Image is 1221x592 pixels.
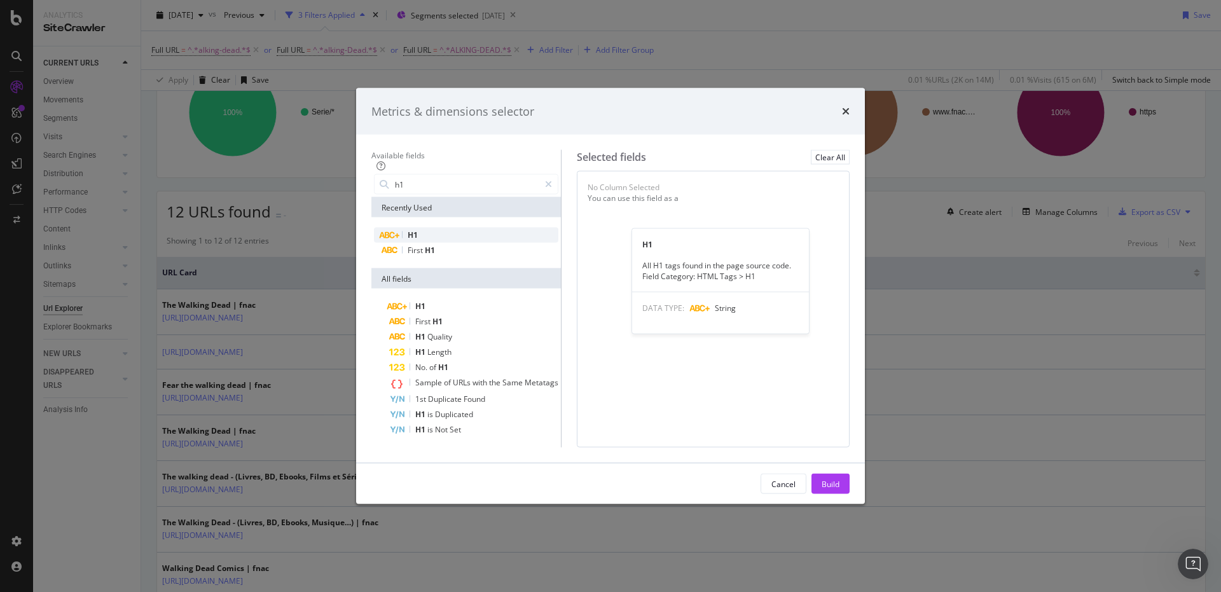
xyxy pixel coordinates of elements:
[415,424,427,435] span: H1
[427,331,452,342] span: Quality
[473,377,489,388] span: with
[394,175,539,194] input: Search by field name
[489,377,502,388] span: the
[408,230,418,240] span: H1
[811,150,850,165] button: Clear All
[502,377,525,388] span: Same
[371,103,534,120] div: Metrics & dimensions selector
[356,88,865,504] div: modal
[415,409,427,420] span: H1
[450,424,461,435] span: Set
[415,331,427,342] span: H1
[525,377,558,388] span: Metatags
[408,245,425,256] span: First
[444,377,453,388] span: of
[427,347,452,357] span: Length
[415,347,427,357] span: H1
[588,193,839,203] div: You can use this field as a
[815,152,845,163] div: Clear All
[438,362,448,373] span: H1
[632,259,809,281] div: All H1 tags found in the page source code. Field Category: HTML Tags > H1
[771,478,796,489] div: Cancel
[427,424,435,435] span: is
[435,424,450,435] span: Not
[371,268,561,289] div: All fields
[427,409,435,420] span: is
[415,301,425,312] span: H1
[811,474,850,494] button: Build
[588,182,659,193] div: No Column Selected
[432,316,443,327] span: H1
[1178,549,1208,579] iframe: Intercom live chat
[415,316,432,327] span: First
[428,394,464,404] span: Duplicate
[715,302,736,313] span: String
[822,478,839,489] div: Build
[415,377,444,388] span: Sample
[435,409,473,420] span: Duplicated
[415,394,428,404] span: 1st
[415,362,429,373] span: No.
[453,377,473,388] span: URLs
[761,474,806,494] button: Cancel
[464,394,485,404] span: Found
[577,150,646,165] div: Selected fields
[425,245,435,256] span: H1
[371,150,561,161] div: Available fields
[632,238,809,249] div: H1
[371,197,561,217] div: Recently Used
[429,362,438,373] span: of
[642,302,684,313] span: DATA TYPE:
[842,103,850,120] div: times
